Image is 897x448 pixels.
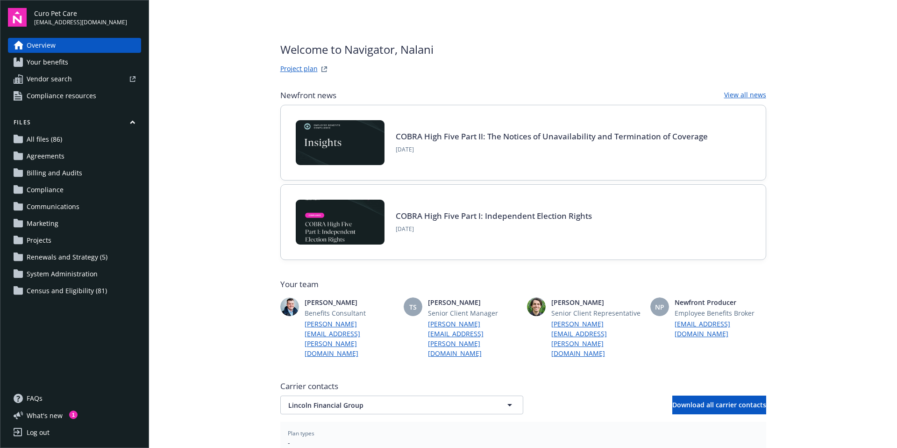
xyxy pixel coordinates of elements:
[396,145,708,154] span: [DATE]
[27,38,56,53] span: Overview
[428,297,520,307] span: [PERSON_NAME]
[8,267,141,282] a: System Administration
[69,411,78,419] div: 1
[27,391,43,406] span: FAQs
[672,396,766,414] button: Download all carrier contacts
[8,118,141,130] button: Files
[655,302,664,312] span: NP
[8,38,141,53] a: Overview
[27,149,64,164] span: Agreements
[27,411,63,420] span: What ' s new
[305,297,396,307] span: [PERSON_NAME]
[8,55,141,70] a: Your benefits
[319,64,330,75] a: projectPlanWebsite
[305,308,396,318] span: Benefits Consultant
[8,391,141,406] a: FAQs
[27,233,51,248] span: Projects
[27,199,79,214] span: Communications
[675,319,766,339] a: [EMAIL_ADDRESS][DOMAIN_NAME]
[8,250,141,265] a: Renewals and Strategy (5)
[280,64,318,75] a: Project plan
[27,55,68,70] span: Your benefits
[8,149,141,164] a: Agreements
[288,429,759,438] span: Plan types
[8,216,141,231] a: Marketing
[8,182,141,197] a: Compliance
[8,411,78,420] button: What's new1
[409,302,417,312] span: TS
[428,319,520,358] a: [PERSON_NAME][EMAIL_ADDRESS][PERSON_NAME][DOMAIN_NAME]
[551,297,643,307] span: [PERSON_NAME]
[288,438,759,448] span: -
[27,182,64,197] span: Compliance
[27,166,82,181] span: Billing and Audits
[551,308,643,318] span: Senior Client Representative
[8,166,141,181] a: Billing and Audits
[27,72,72,87] span: Vendor search
[34,8,141,27] button: Curo Pet Care[EMAIL_ADDRESS][DOMAIN_NAME]
[27,283,107,298] span: Census and Eligibility (81)
[8,233,141,248] a: Projects
[8,283,141,298] a: Census and Eligibility (81)
[551,319,643,358] a: [PERSON_NAME][EMAIL_ADDRESS][PERSON_NAME][DOMAIN_NAME]
[724,90,766,101] a: View all news
[280,396,523,414] button: Lincoln Financial Group
[27,250,107,265] span: Renewals and Strategy (5)
[428,308,520,318] span: Senior Client Manager
[280,297,299,316] img: photo
[27,88,96,103] span: Compliance resources
[396,131,708,142] a: COBRA High Five Part II: The Notices of Unavailability and Termination of Coverage
[8,72,141,87] a: Vendor search
[280,41,434,58] span: Welcome to Navigator , Nalani
[288,400,483,410] span: Lincoln Financial Group
[8,199,141,214] a: Communications
[675,297,766,307] span: Newfront Producer
[675,308,766,318] span: Employee Benefits Broker
[8,8,27,27] img: navigator-logo.svg
[305,319,396,358] a: [PERSON_NAME][EMAIL_ADDRESS][PERSON_NAME][DOMAIN_NAME]
[396,210,592,221] a: COBRA High Five Part I: Independent Election Rights
[8,88,141,103] a: Compliance resources
[27,267,98,282] span: System Administration
[27,216,58,231] span: Marketing
[8,132,141,147] a: All files (86)
[280,90,336,101] span: Newfront news
[27,425,50,440] div: Log out
[280,381,766,392] span: Carrier contacts
[280,279,766,290] span: Your team
[396,225,592,233] span: [DATE]
[34,8,127,18] span: Curo Pet Care
[27,132,62,147] span: All files (86)
[296,200,384,245] img: BLOG-Card Image - Compliance - COBRA High Five Pt 1 07-18-25.jpg
[672,400,766,409] span: Download all carrier contacts
[34,18,127,27] span: [EMAIL_ADDRESS][DOMAIN_NAME]
[527,297,546,316] img: photo
[296,120,384,165] img: Card Image - EB Compliance Insights.png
